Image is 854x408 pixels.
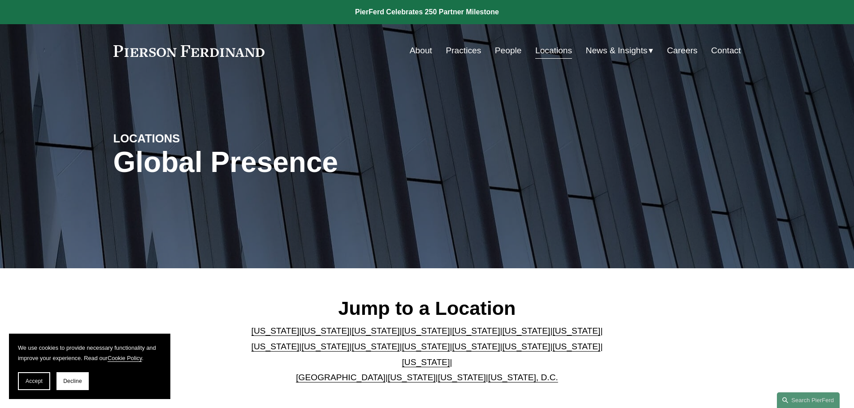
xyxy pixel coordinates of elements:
[402,326,450,335] a: [US_STATE]
[388,373,436,382] a: [US_STATE]
[446,42,481,59] a: Practices
[711,42,741,59] a: Contact
[402,357,450,367] a: [US_STATE]
[302,342,350,351] a: [US_STATE]
[402,342,450,351] a: [US_STATE]
[352,326,400,335] a: [US_STATE]
[410,42,432,59] a: About
[667,42,698,59] a: Careers
[251,342,299,351] a: [US_STATE]
[56,372,89,390] button: Decline
[552,342,600,351] a: [US_STATE]
[535,42,572,59] a: Locations
[586,43,648,59] span: News & Insights
[502,342,550,351] a: [US_STATE]
[452,342,500,351] a: [US_STATE]
[63,378,82,384] span: Decline
[352,342,400,351] a: [US_STATE]
[296,373,386,382] a: [GEOGRAPHIC_DATA]
[244,296,610,320] h2: Jump to a Location
[488,373,558,382] a: [US_STATE], D.C.
[302,326,350,335] a: [US_STATE]
[502,326,550,335] a: [US_STATE]
[777,392,840,408] a: Search this site
[18,343,161,363] p: We use cookies to provide necessary functionality and improve your experience. Read our .
[251,326,299,335] a: [US_STATE]
[18,372,50,390] button: Accept
[9,334,170,399] section: Cookie banner
[108,355,142,361] a: Cookie Policy
[438,373,486,382] a: [US_STATE]
[586,42,654,59] a: folder dropdown
[244,323,610,385] p: | | | | | | | | | | | | | | | | | |
[113,131,270,146] h4: LOCATIONS
[452,326,500,335] a: [US_STATE]
[495,42,522,59] a: People
[26,378,43,384] span: Accept
[552,326,600,335] a: [US_STATE]
[113,146,532,179] h1: Global Presence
